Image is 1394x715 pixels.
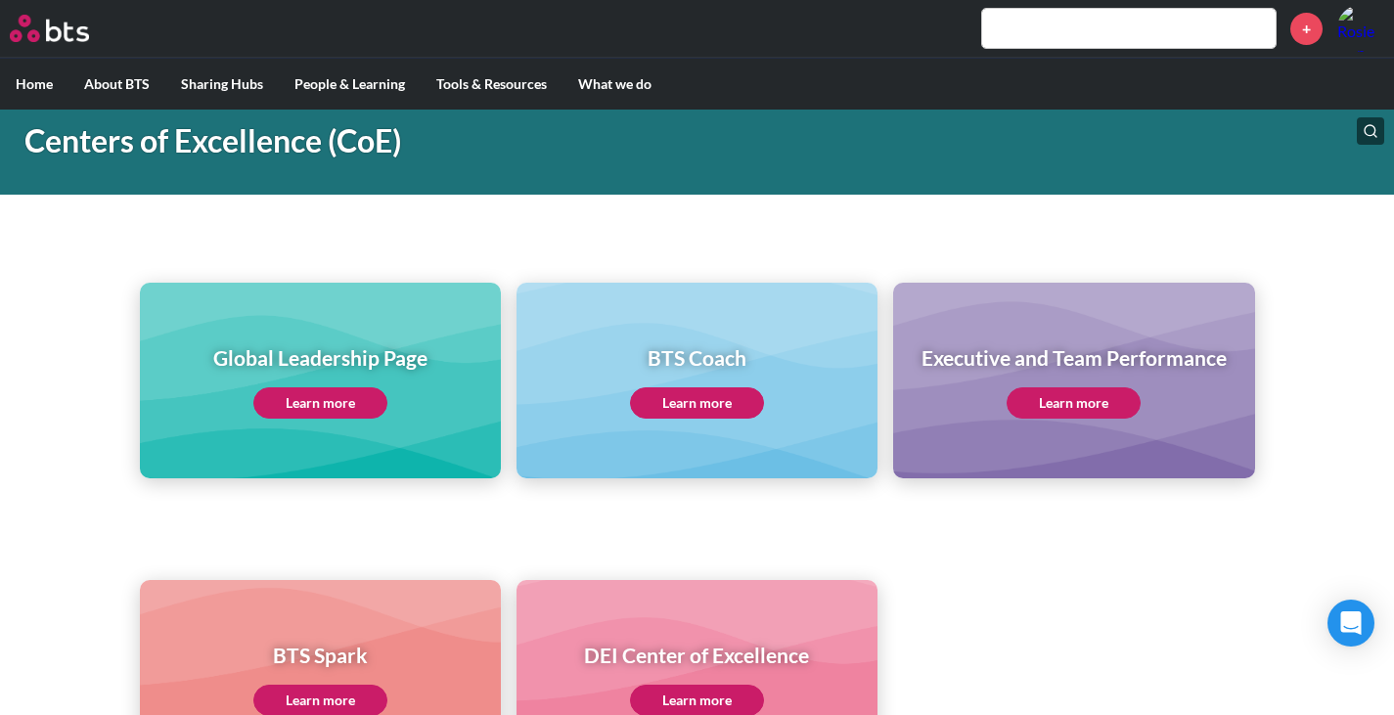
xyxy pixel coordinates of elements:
a: Learn more [630,387,764,419]
img: BTS Logo [10,15,89,42]
label: People & Learning [279,59,421,110]
a: Profile [1337,5,1384,52]
label: Tools & Resources [421,59,562,110]
a: Learn more [1007,387,1141,419]
a: + [1290,13,1323,45]
label: About BTS [68,59,165,110]
img: Rosie Connor [1337,5,1384,52]
h1: DEI Center of Excellence [584,641,809,669]
h1: Centers of Excellence (CoE) [24,119,966,163]
h1: Executive and Team Performance [922,343,1227,372]
label: What we do [562,59,667,110]
a: Go home [10,15,125,42]
label: Sharing Hubs [165,59,279,110]
h1: Global Leadership Page [213,343,427,372]
h1: BTS Spark [253,641,387,669]
a: Learn more [253,387,387,419]
div: Open Intercom Messenger [1327,600,1374,647]
h1: BTS Coach [630,343,764,372]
